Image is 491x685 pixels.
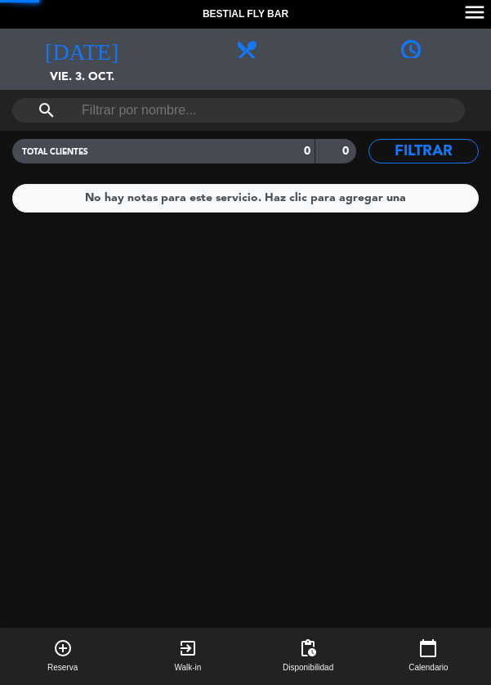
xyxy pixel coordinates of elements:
span: Calendario [408,661,448,674]
span: Walk-in [174,661,201,674]
i: [DATE] [45,37,118,60]
strong: 0 [342,146,352,157]
div: No hay notas para este servicio. Haz clic para agregar una [85,189,406,208]
button: Filtrar [368,139,479,163]
i: calendar_today [418,638,438,658]
span: Bestial Fly Bar [203,7,288,23]
span: Reserva [47,661,78,674]
button: exit_to_appWalk-in [125,628,250,685]
i: search [37,101,56,120]
i: add_circle_outline [53,638,73,658]
input: Filtrar por nombre... [80,98,397,123]
span: pending_actions [298,638,318,658]
span: TOTAL CLIENTES [22,148,88,156]
i: exit_to_app [178,638,198,658]
strong: 0 [304,146,310,157]
button: calendar_todayCalendario [366,628,491,685]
